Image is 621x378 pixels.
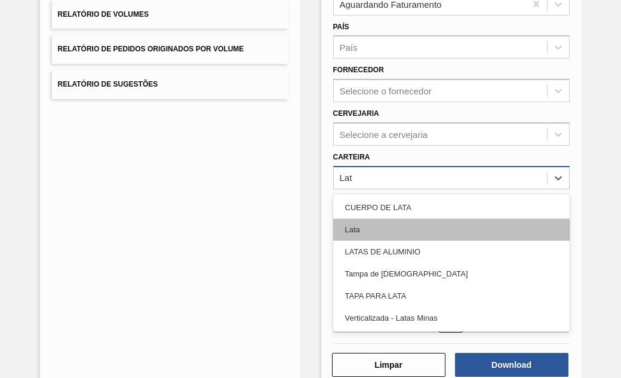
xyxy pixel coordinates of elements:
[340,129,428,139] div: Selecione a cervejaria
[333,285,570,307] div: TAPA PARA LATA
[333,23,349,31] label: País
[58,10,149,19] span: Relatório de Volumes
[332,353,445,377] button: Limpar
[333,109,379,118] label: Cervejaria
[58,45,244,53] span: Relatório de Pedidos Originados por Volume
[52,70,288,99] button: Relatório de Sugestões
[455,353,568,377] button: Download
[52,35,288,64] button: Relatório de Pedidos Originados por Volume
[333,307,570,329] div: Verticalizada - Latas Minas
[340,42,358,53] div: País
[333,219,570,241] div: Lata
[333,196,570,219] div: CUERPO DE LATA
[340,86,432,96] div: Selecione o fornecedor
[333,241,570,263] div: LATAS DE ALUMINIO
[333,66,384,74] label: Fornecedor
[58,80,158,88] span: Relatório de Sugestões
[333,153,370,161] label: Carteira
[333,263,570,285] div: Tampa de [DEMOGRAPHIC_DATA]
